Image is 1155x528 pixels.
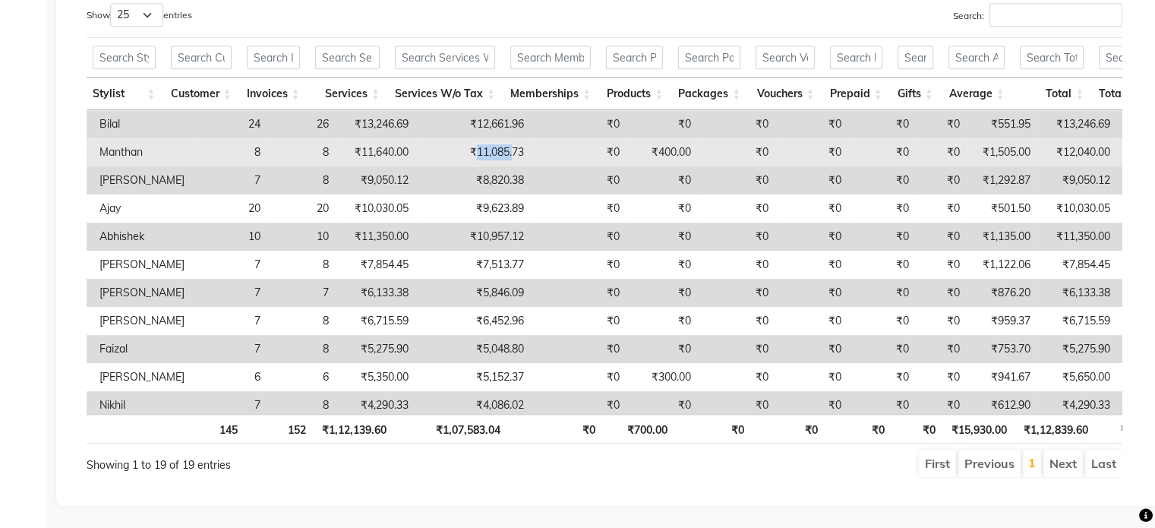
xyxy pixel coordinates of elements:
select: Showentries [110,3,163,27]
th: ₹0 [508,414,603,444]
td: 6 [192,363,268,391]
td: ₹9,050.12 [1038,166,1118,194]
td: ₹0 [699,279,776,307]
td: ₹0 [849,279,917,307]
td: ₹0 [849,307,917,335]
label: Show entries [87,3,192,27]
input: Search Average [948,46,1005,69]
td: Nikhil [92,391,192,419]
td: ₹10,030.05 [1038,194,1118,223]
input: Search Vouchers [756,46,814,69]
td: ₹0 [699,110,776,138]
td: 8 [268,166,336,194]
th: Products: activate to sort column ascending [598,77,671,110]
td: ₹0 [917,363,967,391]
td: 8 [268,335,336,363]
td: ₹0 [532,251,627,279]
td: ₹0 [532,391,627,419]
td: [PERSON_NAME] [92,363,192,391]
td: ₹0 [532,166,627,194]
th: Total: activate to sort column ascending [1012,77,1091,110]
td: ₹0 [917,138,967,166]
td: ₹941.67 [967,363,1038,391]
td: ₹0 [627,391,699,419]
td: ₹0 [849,363,917,391]
td: ₹5,275.90 [336,335,416,363]
td: ₹501.50 [967,194,1038,223]
td: ₹0 [776,251,849,279]
td: ₹4,086.02 [416,391,532,419]
td: ₹0 [532,223,627,251]
th: Services W/o Tax: activate to sort column ascending [387,77,503,110]
th: Services: activate to sort column ascending [308,77,387,110]
td: [PERSON_NAME] [92,166,192,194]
td: 7 [192,307,268,335]
td: ₹0 [917,307,967,335]
td: ₹300.00 [627,363,699,391]
td: ₹0 [627,223,699,251]
td: ₹0 [532,335,627,363]
td: 8 [268,391,336,419]
td: ₹612.90 [967,391,1038,419]
th: Customer: activate to sort column ascending [163,77,239,110]
th: 145 [169,414,245,444]
td: ₹876.20 [967,279,1038,307]
td: Faizal [92,335,192,363]
th: Memberships: activate to sort column ascending [503,77,598,110]
th: ₹0 [752,414,825,444]
th: Gifts: activate to sort column ascending [890,77,941,110]
td: ₹13,246.69 [336,110,416,138]
td: ₹0 [849,166,917,194]
a: 1 [1028,455,1036,470]
input: Search Prepaid [830,46,882,69]
td: ₹0 [776,363,849,391]
td: ₹7,513.77 [416,251,532,279]
td: ₹0 [776,279,849,307]
td: ₹0 [532,138,627,166]
td: 10 [192,223,268,251]
td: 8 [192,138,268,166]
td: ₹0 [627,194,699,223]
td: ₹0 [532,307,627,335]
td: ₹1,505.00 [967,138,1038,166]
td: 20 [268,194,336,223]
th: Invoices: activate to sort column ascending [239,77,308,110]
input: Search: [989,3,1122,27]
td: 7 [192,166,268,194]
input: Search Total [1020,46,1084,69]
th: Average: activate to sort column ascending [941,77,1012,110]
td: ₹0 [849,335,917,363]
td: 20 [192,194,268,223]
input: Search Customer [171,46,232,69]
td: 6 [268,363,336,391]
td: ₹0 [917,251,967,279]
input: Search Gifts [898,46,933,69]
td: ₹0 [699,391,776,419]
td: ₹0 [699,166,776,194]
td: Ajay [92,194,192,223]
input: Search Packages [678,46,740,69]
th: ₹0 [825,414,892,444]
td: ₹0 [532,194,627,223]
td: ₹5,275.90 [1038,335,1118,363]
input: Search Services [315,46,380,69]
td: ₹0 [849,223,917,251]
th: ₹15,930.00 [943,414,1015,444]
td: ₹5,048.80 [416,335,532,363]
td: ₹6,452.96 [416,307,532,335]
td: 7 [192,279,268,307]
td: ₹0 [917,335,967,363]
td: ₹0 [532,363,627,391]
td: ₹0 [699,363,776,391]
td: ₹5,350.00 [336,363,416,391]
td: ₹0 [627,335,699,363]
td: ₹0 [627,166,699,194]
td: ₹1,292.87 [967,166,1038,194]
td: ₹0 [849,251,917,279]
td: ₹0 [699,335,776,363]
td: 8 [268,307,336,335]
td: ₹0 [776,110,849,138]
td: 24 [192,110,268,138]
td: ₹0 [627,251,699,279]
td: ₹0 [776,335,849,363]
